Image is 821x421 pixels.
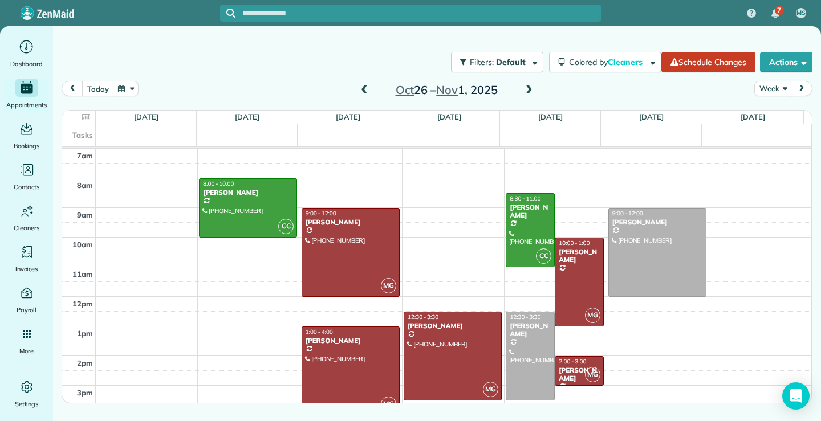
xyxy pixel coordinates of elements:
span: MG [483,382,498,397]
span: 10:00 - 1:00 [559,239,590,247]
span: 1:00 - 4:00 [306,328,333,336]
button: next [791,81,812,96]
span: Tasks [72,130,93,140]
span: 7 [777,6,781,15]
span: MG [381,397,396,412]
span: Filters: [470,57,494,67]
a: [DATE] [741,112,765,121]
span: Oct [396,83,414,97]
span: Appointments [6,99,47,111]
span: Nov [436,83,458,97]
div: 7 unread notifications [763,1,787,26]
span: Contacts [14,181,39,193]
a: Settings [5,378,48,410]
span: 3pm [77,388,93,397]
button: Focus search [220,9,235,18]
span: Settings [15,398,39,410]
a: Invoices [5,243,48,275]
div: [PERSON_NAME] [509,322,551,338]
span: More [19,345,34,357]
span: MG [585,367,600,382]
div: [PERSON_NAME] [612,218,703,226]
a: [DATE] [538,112,563,121]
h2: 26 – 1, 2025 [375,84,518,96]
span: 12:30 - 3:30 [408,313,438,321]
div: Open Intercom Messenger [782,382,810,410]
span: 9:00 - 12:00 [612,210,643,217]
button: prev [62,81,83,96]
span: Colored by [569,57,647,67]
a: Appointments [5,79,48,111]
span: 9am [77,210,93,219]
div: [PERSON_NAME] [305,218,396,226]
a: Cleaners [5,202,48,234]
a: Bookings [5,120,48,152]
span: MG [381,278,396,293]
a: [DATE] [437,112,462,121]
span: 8:30 - 11:00 [510,195,540,202]
button: Colored byCleaners [549,52,661,72]
a: Schedule Changes [661,52,755,72]
span: Cleaners [608,57,644,67]
span: Payroll [17,304,37,316]
a: Payroll [5,284,48,316]
span: 8:00 - 10:00 [203,180,234,187]
span: Bookings [14,140,40,152]
a: [DATE] [134,112,158,121]
span: 8am [77,181,93,190]
span: 12pm [72,299,93,308]
span: MS [796,9,806,18]
div: [PERSON_NAME] [202,189,294,197]
a: [DATE] [639,112,664,121]
a: Dashboard [5,38,48,70]
div: [PERSON_NAME] [407,322,498,330]
button: Actions [760,52,812,72]
svg: Focus search [226,9,235,18]
a: [DATE] [336,112,360,121]
span: 7am [77,151,93,160]
a: Contacts [5,161,48,193]
button: Week [754,81,791,96]
button: Filters: Default [451,52,543,72]
span: 10am [72,240,93,249]
span: CC [278,219,294,234]
div: [PERSON_NAME] [558,366,600,383]
span: 11am [72,269,93,279]
span: Dashboard [10,58,43,70]
span: Invoices [15,263,38,275]
div: [PERSON_NAME] [558,248,600,264]
div: [PERSON_NAME] [509,203,551,220]
span: MG [585,308,600,323]
span: Cleaners [14,222,39,234]
a: [DATE] [235,112,259,121]
span: 2pm [77,358,93,367]
span: Default [496,57,526,67]
button: today [82,81,113,96]
span: 9:00 - 12:00 [306,210,336,217]
span: CC [536,248,551,264]
span: 2:00 - 3:00 [559,358,586,365]
a: Filters: Default [445,52,543,72]
div: [PERSON_NAME] [305,337,396,345]
span: 12:30 - 3:30 [510,313,540,321]
span: 1pm [77,329,93,338]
